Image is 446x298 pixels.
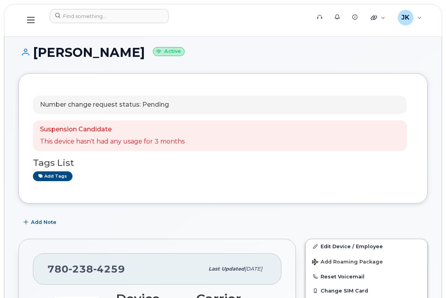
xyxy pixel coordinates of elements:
p: Number change request status: Pending [40,100,169,109]
button: Add Roaming Package [306,253,427,269]
span: Add Note [31,218,56,226]
button: Reset Voicemail [306,269,427,283]
span: Add Roaming Package [312,259,383,266]
a: Edit Device / Employee [306,239,427,253]
span: 238 [69,263,93,275]
span: [DATE] [245,266,262,272]
span: 4259 [93,263,125,275]
a: Add tags [33,171,73,181]
h1: [PERSON_NAME] [18,45,428,59]
p: This device hasn't had any usage for 3 months [40,137,185,146]
span: Last updated [208,266,245,272]
button: Change SIM Card [306,283,427,298]
p: Suspension Candidate [40,125,185,134]
button: Add Note [18,215,63,229]
small: Active [153,47,185,56]
h3: Tags List [33,158,413,168]
span: 780 [47,263,125,275]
